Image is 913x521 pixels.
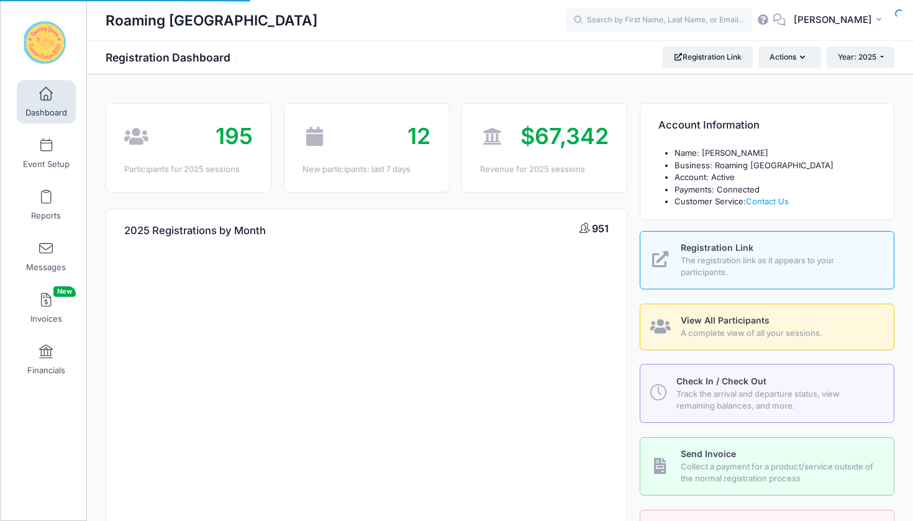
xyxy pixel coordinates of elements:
[681,461,880,485] span: Collect a payment for a product/service outside of the normal registration process
[216,122,253,150] span: 195
[25,107,67,118] span: Dashboard
[675,196,876,208] li: Customer Service:
[758,47,820,68] button: Actions
[520,122,609,150] span: $67,342
[302,163,431,176] div: New participants: last 7 days
[640,364,894,422] a: Check In / Check Out Track the arrival and departure status, view remaining balances, and more.
[681,255,880,279] span: The registration link as it appears to your participants.
[676,388,879,412] span: Track the arrival and departure status, view remaining balances, and more.
[407,122,430,150] span: 12
[17,80,76,124] a: Dashboard
[675,160,876,172] li: Business: Roaming [GEOGRAPHIC_DATA]
[17,338,76,381] a: Financials
[681,242,753,253] span: Registration Link
[106,51,241,64] h1: Registration Dashboard
[592,222,609,235] span: 951
[676,376,766,386] span: Check In / Check Out
[480,163,609,176] div: Revenue for 2025 sessions
[794,13,872,27] span: [PERSON_NAME]
[640,437,894,496] a: Send Invoice Collect a payment for a product/service outside of the normal registration process
[31,211,61,221] span: Reports
[681,448,736,459] span: Send Invoice
[124,163,253,176] div: Participants for 2025 sessions
[26,262,66,273] span: Messages
[675,147,876,160] li: Name: [PERSON_NAME]
[23,159,70,170] span: Event Setup
[21,19,68,66] img: Roaming Gnome Theatre
[17,286,76,330] a: InvoicesNew
[17,132,76,175] a: Event Setup
[640,304,894,350] a: View All Participants A complete view of all your sessions.
[106,6,317,35] h1: Roaming [GEOGRAPHIC_DATA]
[786,6,894,35] button: [PERSON_NAME]
[17,235,76,278] a: Messages
[838,52,876,61] span: Year: 2025
[827,47,894,68] button: Year: 2025
[640,231,894,289] a: Registration Link The registration link as it appears to your participants.
[681,327,880,340] span: A complete view of all your sessions.
[53,286,76,297] span: New
[1,13,88,72] a: Roaming Gnome Theatre
[746,196,789,206] a: Contact Us
[566,8,752,33] input: Search by First Name, Last Name, or Email...
[124,213,266,248] h4: 2025 Registrations by Month
[675,171,876,184] li: Account: Active
[681,315,770,325] span: View All Participants
[17,183,76,227] a: Reports
[27,365,65,376] span: Financials
[675,184,876,196] li: Payments: Connected
[30,314,62,324] span: Invoices
[663,47,753,68] a: Registration Link
[658,108,760,143] h4: Account Information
